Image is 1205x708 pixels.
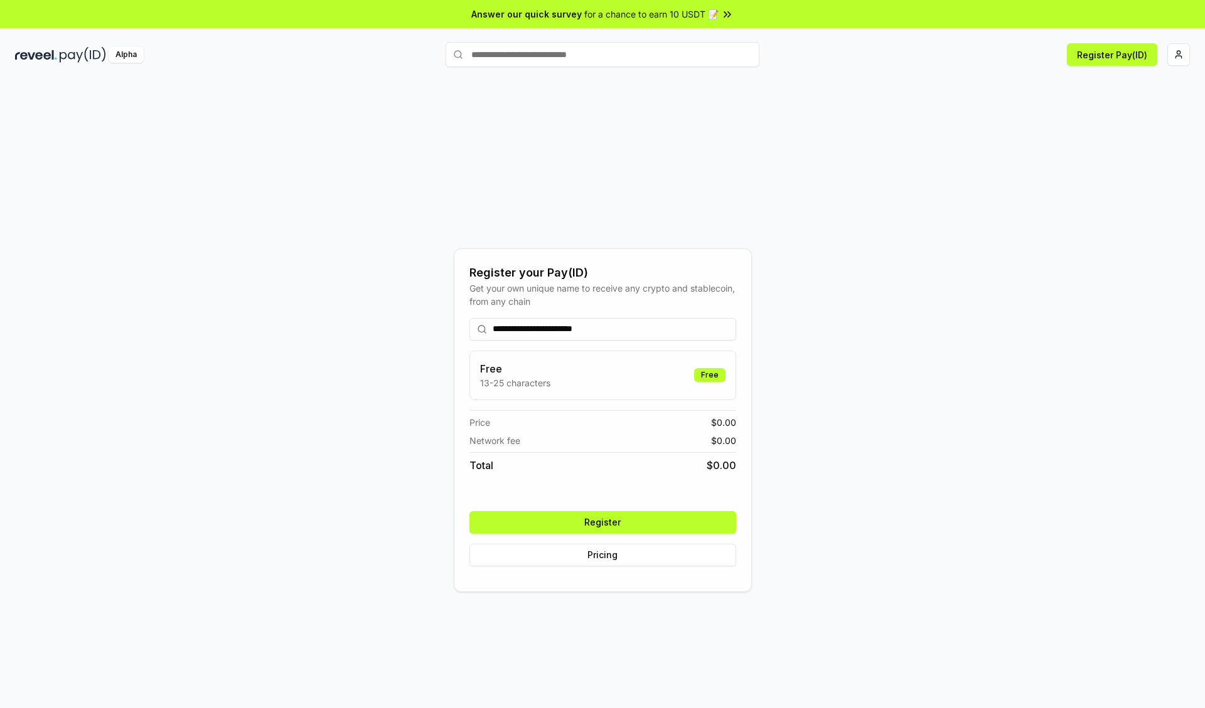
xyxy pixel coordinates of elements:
[469,434,520,447] span: Network fee
[469,264,736,282] div: Register your Pay(ID)
[711,416,736,429] span: $ 0.00
[471,8,582,21] span: Answer our quick survey
[109,47,144,63] div: Alpha
[584,8,719,21] span: for a chance to earn 10 USDT 📝
[469,282,736,308] div: Get your own unique name to receive any crypto and stablecoin, from any chain
[707,458,736,473] span: $ 0.00
[469,544,736,566] button: Pricing
[469,511,736,534] button: Register
[694,368,726,382] div: Free
[1067,43,1157,66] button: Register Pay(ID)
[480,376,550,389] p: 13-25 characters
[15,47,57,63] img: reveel_dark
[711,434,736,447] span: $ 0.00
[480,361,550,376] h3: Free
[469,416,490,429] span: Price
[60,47,106,63] img: pay_id
[469,458,493,473] span: Total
